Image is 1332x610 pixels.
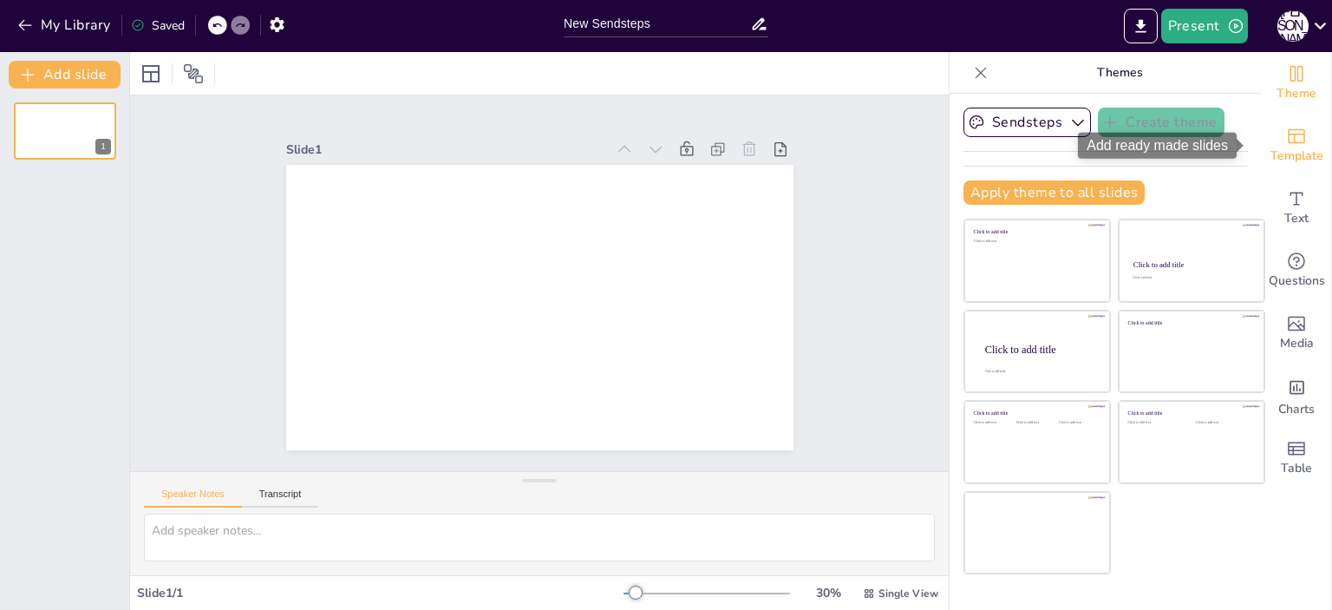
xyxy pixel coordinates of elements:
div: Click to add text [1059,421,1098,425]
button: Export to PowerPoint [1124,9,1158,43]
div: Click to add title [1133,260,1249,269]
span: Single View [878,587,938,600]
div: 1 [95,139,111,154]
div: Saved [131,17,185,34]
span: Position [183,63,204,84]
div: Click to add title [974,229,1098,235]
span: Charts [1278,400,1315,419]
div: Layout [137,60,165,88]
button: С [PERSON_NAME] [1277,9,1309,43]
div: 1 [14,102,116,160]
div: Add ready made slides [1262,115,1331,177]
span: Text [1284,209,1309,228]
div: Add text boxes [1262,177,1331,239]
div: Click to add text [974,421,1013,425]
div: Slide 1 [286,141,606,158]
span: Template [1270,147,1323,166]
button: Add slide [9,61,121,89]
div: Click to add text [1196,421,1250,425]
div: Slide 1 / 1 [137,585,624,601]
button: Speaker Notes [144,489,242,508]
button: Apply theme to all slides [963,180,1145,205]
div: Click to add title [985,343,1096,355]
span: Theme [1276,84,1316,103]
span: Questions [1269,272,1325,291]
div: Click to add body [985,370,1094,373]
div: Click to add text [1016,421,1055,425]
div: Add images, graphics, shapes or video [1262,302,1331,364]
div: Add ready made slides [1078,133,1237,159]
button: Create theme [1098,108,1224,137]
button: My Library [13,11,118,39]
div: Click to add title [974,410,1098,417]
button: Sendsteps [963,108,1091,137]
div: Click to add title [1128,410,1252,417]
button: Present [1161,9,1248,43]
div: Get real-time input from your audience [1262,239,1331,302]
button: Transcript [242,489,319,508]
div: Add charts and graphs [1262,364,1331,427]
div: Add a table [1262,427,1331,489]
div: Change the overall theme [1262,52,1331,115]
div: С [PERSON_NAME] [1277,10,1309,42]
span: Media [1280,334,1314,353]
div: Click to add title [1128,319,1252,325]
span: Table [1281,459,1312,478]
div: 30 % [807,585,849,601]
div: Click to add text [1133,277,1248,280]
input: Insert title [564,11,750,36]
div: Click to add text [974,239,1098,244]
div: Click to add text [1128,421,1183,425]
p: Themes [995,52,1244,94]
